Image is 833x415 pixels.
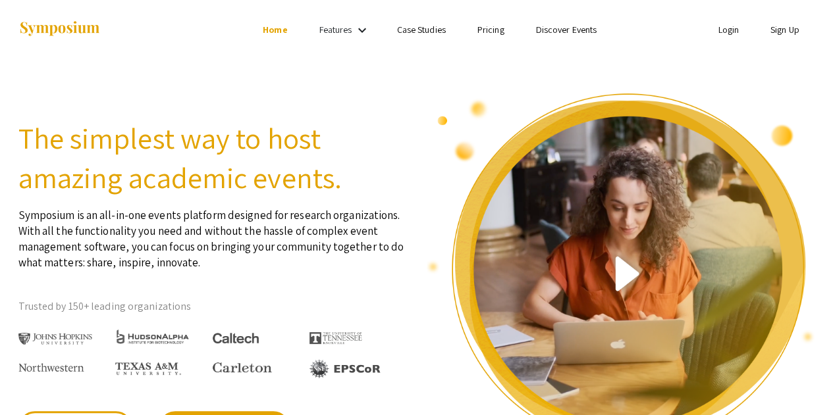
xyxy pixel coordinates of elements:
img: The University of Tennessee [309,332,362,344]
img: Symposium by ForagerOne [18,20,101,38]
img: HudsonAlpha [115,329,190,344]
iframe: Chat [10,356,56,405]
img: EPSCOR [309,359,382,378]
a: Discover Events [535,24,597,36]
h2: The simplest way to host amazing academic events. [18,118,407,197]
p: Trusted by 150+ leading organizations [18,297,407,316]
img: Caltech [213,333,259,344]
a: Features [319,24,352,36]
img: Carleton [213,362,272,373]
p: Symposium is an all-in-one events platform designed for research organizations. With all the func... [18,197,407,270]
a: Pricing [477,24,504,36]
img: Texas A&M University [115,362,181,376]
a: Case Studies [397,24,446,36]
mat-icon: Expand Features list [354,22,370,38]
a: Login [718,24,739,36]
a: Home [263,24,287,36]
img: Johns Hopkins University [18,333,93,345]
a: Sign Up [770,24,799,36]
